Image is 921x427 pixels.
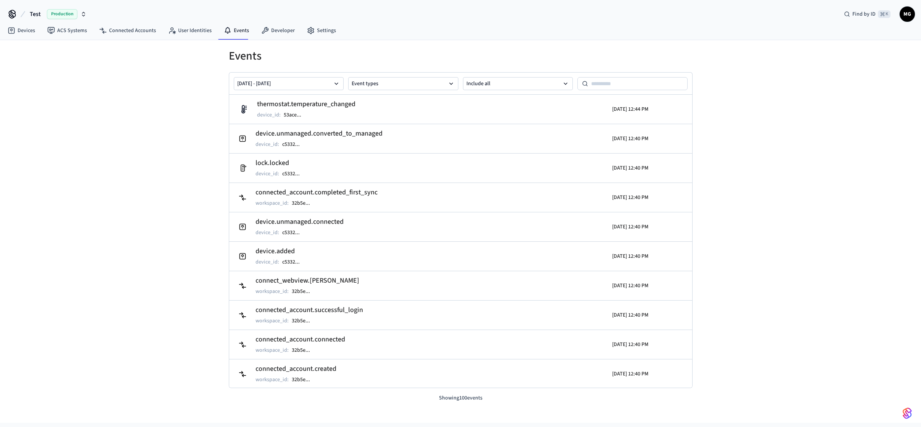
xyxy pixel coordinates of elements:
[281,228,307,237] button: c5332...
[229,49,693,63] h1: Events
[290,346,318,355] button: 32b5e...
[290,287,318,296] button: 32b5e...
[281,257,307,267] button: c5332...
[162,24,218,37] a: User Identities
[301,24,342,37] a: Settings
[256,376,289,383] p: workspace_id :
[612,311,648,319] p: [DATE] 12:40 PM
[900,7,914,21] span: MG
[234,77,344,90] button: [DATE] - [DATE]
[838,7,897,21] div: Find by ID⌘ K
[30,10,41,19] span: Test
[612,223,648,231] p: [DATE] 12:40 PM
[903,407,912,419] img: SeamLogoGradient.69752ec5.svg
[852,10,876,18] span: Find by ID
[290,199,318,208] button: 32b5e...
[41,24,93,37] a: ACS Systems
[612,282,648,290] p: [DATE] 12:40 PM
[256,158,307,168] h2: lock.locked
[348,77,458,90] button: Event types
[256,217,344,227] h2: device.unmanaged.connected
[282,110,309,120] button: 53ace...
[612,252,648,260] p: [DATE] 12:40 PM
[256,170,279,178] p: device_id :
[900,6,915,22] button: MG
[256,364,336,374] h2: connected_account.created
[47,9,77,19] span: Production
[290,375,318,384] button: 32b5e...
[256,275,359,286] h2: connect_webview.[PERSON_NAME]
[218,24,255,37] a: Events
[256,346,289,354] p: workspace_id :
[256,229,279,236] p: device_id :
[257,99,355,110] h2: thermostat.temperature_changed
[256,317,289,325] p: workspace_id :
[256,258,279,266] p: device_id :
[612,164,648,172] p: [DATE] 12:40 PM
[256,128,383,139] h2: device.unmanaged.converted_to_managed
[256,141,279,148] p: device_id :
[281,140,307,149] button: c5332...
[612,194,648,201] p: [DATE] 12:40 PM
[612,370,648,378] p: [DATE] 12:40 PM
[255,24,301,37] a: Developer
[93,24,162,37] a: Connected Accounts
[612,105,648,113] p: [DATE] 12:44 PM
[281,169,307,178] button: c5332...
[256,199,289,207] p: workspace_id :
[229,394,693,402] p: Showing 100 events
[256,305,363,315] h2: connected_account.successful_login
[878,10,890,18] span: ⌘ K
[257,111,281,119] p: device_id :
[612,341,648,348] p: [DATE] 12:40 PM
[256,187,378,198] h2: connected_account.completed_first_sync
[463,77,573,90] button: Include all
[290,316,318,325] button: 32b5e...
[2,24,41,37] a: Devices
[256,288,289,295] p: workspace_id :
[612,135,648,142] p: [DATE] 12:40 PM
[256,246,307,257] h2: device.added
[256,334,345,345] h2: connected_account.connected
